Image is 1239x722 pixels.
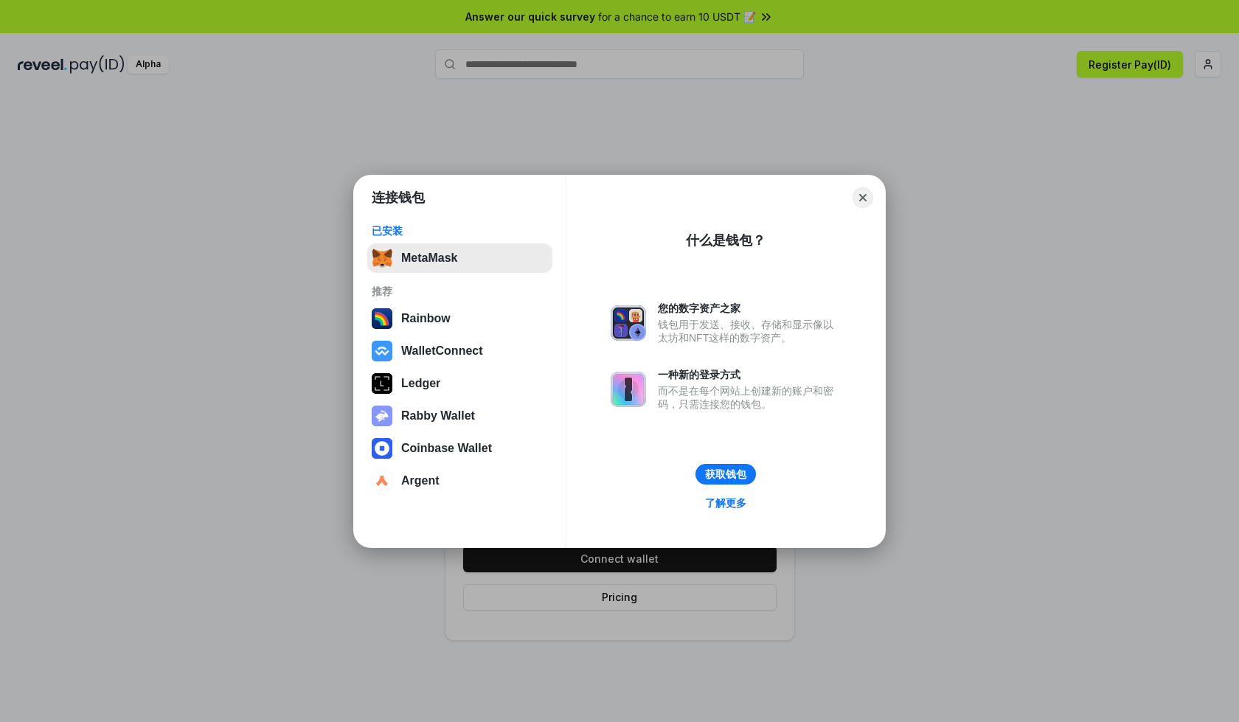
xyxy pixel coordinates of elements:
[695,464,756,485] button: 获取钱包
[401,377,440,390] div: Ledger
[658,302,841,315] div: 您的数字资产之家
[367,336,552,366] button: WalletConnect
[372,224,548,237] div: 已安装
[372,285,548,298] div: 推荐
[372,341,392,361] img: svg+xml,%3Csvg%20width%3D%2228%22%20height%3D%2228%22%20viewBox%3D%220%200%2028%2028%22%20fill%3D...
[705,496,746,510] div: 了解更多
[367,304,552,333] button: Rainbow
[367,434,552,463] button: Coinbase Wallet
[372,189,425,206] h1: 连接钱包
[367,243,552,273] button: MetaMask
[686,232,766,249] div: 什么是钱包？
[401,442,492,455] div: Coinbase Wallet
[401,312,451,325] div: Rainbow
[372,248,392,268] img: svg+xml,%3Csvg%20fill%3D%22none%22%20height%3D%2233%22%20viewBox%3D%220%200%2035%2033%22%20width%...
[367,369,552,398] button: Ledger
[658,318,841,344] div: 钱包用于发送、接收、存储和显示像以太坊和NFT这样的数字资产。
[658,368,841,381] div: 一种新的登录方式
[367,401,552,431] button: Rabby Wallet
[372,308,392,329] img: svg+xml,%3Csvg%20width%3D%22120%22%20height%3D%22120%22%20viewBox%3D%220%200%20120%20120%22%20fil...
[372,471,392,491] img: svg+xml,%3Csvg%20width%3D%2228%22%20height%3D%2228%22%20viewBox%3D%220%200%2028%2028%22%20fill%3D...
[611,305,646,341] img: svg+xml,%3Csvg%20xmlns%3D%22http%3A%2F%2Fwww.w3.org%2F2000%2Fsvg%22%20fill%3D%22none%22%20viewBox...
[611,372,646,407] img: svg+xml,%3Csvg%20xmlns%3D%22http%3A%2F%2Fwww.w3.org%2F2000%2Fsvg%22%20fill%3D%22none%22%20viewBox...
[367,466,552,496] button: Argent
[401,344,483,358] div: WalletConnect
[401,251,457,265] div: MetaMask
[401,409,475,423] div: Rabby Wallet
[853,187,873,208] button: Close
[401,474,440,487] div: Argent
[372,373,392,394] img: svg+xml,%3Csvg%20xmlns%3D%22http%3A%2F%2Fwww.w3.org%2F2000%2Fsvg%22%20width%3D%2228%22%20height%3...
[372,438,392,459] img: svg+xml,%3Csvg%20width%3D%2228%22%20height%3D%2228%22%20viewBox%3D%220%200%2028%2028%22%20fill%3D...
[705,468,746,481] div: 获取钱包
[372,406,392,426] img: svg+xml,%3Csvg%20xmlns%3D%22http%3A%2F%2Fwww.w3.org%2F2000%2Fsvg%22%20fill%3D%22none%22%20viewBox...
[658,384,841,411] div: 而不是在每个网站上创建新的账户和密码，只需连接您的钱包。
[696,493,755,513] a: 了解更多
